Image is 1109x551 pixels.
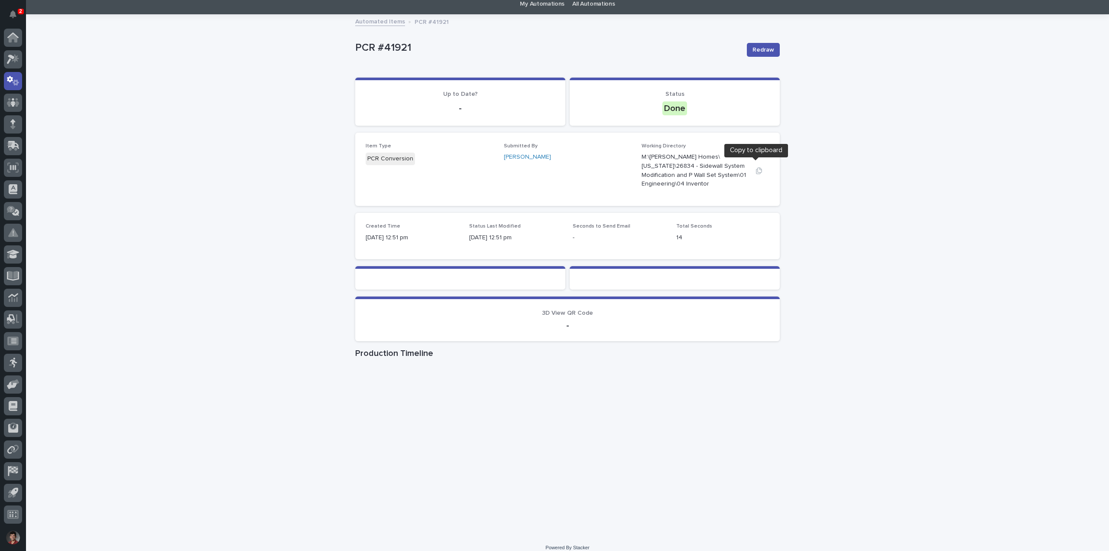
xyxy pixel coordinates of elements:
[366,233,459,242] p: [DATE] 12:51 pm
[4,5,22,23] button: Notifications
[469,224,521,229] span: Status Last Modified
[469,233,562,242] p: [DATE] 12:51 pm
[443,91,478,97] span: Up to Date?
[366,320,769,331] p: -
[665,91,684,97] span: Status
[19,8,22,14] p: 2
[504,143,538,149] span: Submitted By
[504,153,551,162] a: [PERSON_NAME]
[355,16,405,26] a: Automated Items
[355,42,740,54] p: PCR #41921
[747,43,780,57] button: Redraw
[415,16,449,26] p: PCR #41921
[642,143,686,149] span: Working Directory
[642,153,749,189] p: M:\[PERSON_NAME] Homes\[US_STATE]\26834 - Sidewall System Modification and P Wall Set System\01 E...
[662,101,687,115] div: Done
[355,348,780,359] h1: Production Timeline
[366,103,555,114] p: -
[366,153,415,165] div: PCR Conversion
[676,233,769,242] p: 14
[573,233,666,242] p: -
[752,46,774,54] span: Redraw
[366,224,400,229] span: Created Time
[676,224,712,229] span: Total Seconds
[355,362,780,492] iframe: Production Timeline
[573,224,630,229] span: Seconds to Send Email
[545,545,589,550] a: Powered By Stacker
[11,10,22,24] div: Notifications2
[542,310,593,316] span: 3D View QR Code
[366,143,391,149] span: Item Type
[4,528,22,547] button: users-avatar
